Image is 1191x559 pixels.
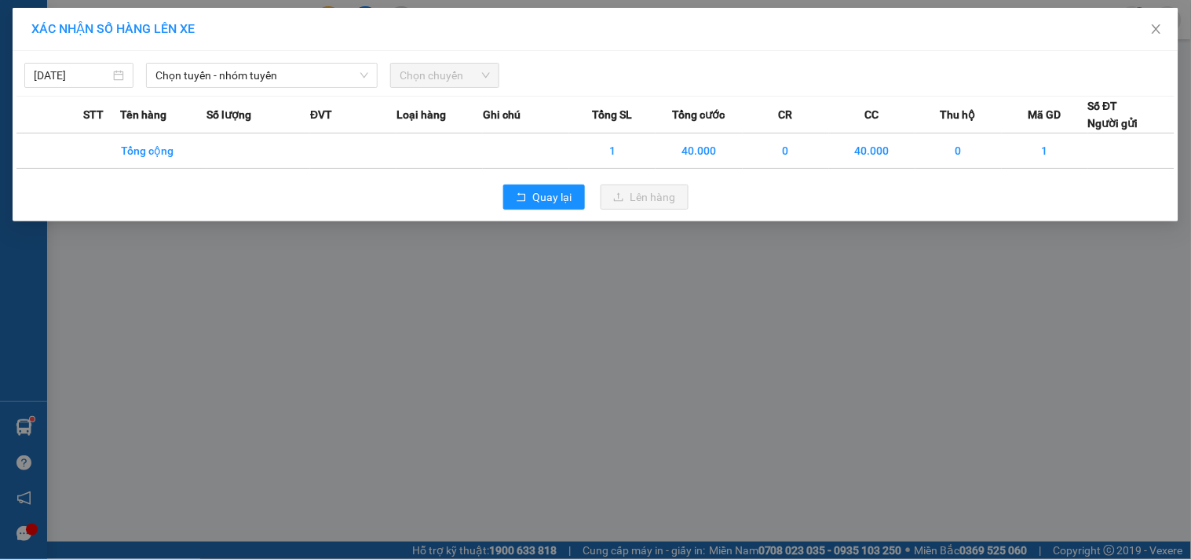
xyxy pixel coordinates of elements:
td: 1 [1002,133,1088,169]
span: STT [84,106,104,123]
span: Thu hộ [941,106,976,123]
td: 40.000 [656,133,742,169]
span: Chọn chuyến [400,64,490,87]
span: CR [778,106,792,123]
span: Tên hàng [120,106,166,123]
td: Tổng cộng [120,133,206,169]
div: Số ĐT Người gửi [1088,97,1138,132]
span: down [360,71,369,80]
td: 40.000 [829,133,915,169]
span: Tổng cước [672,106,725,123]
td: 0 [743,133,829,169]
span: CC [864,106,879,123]
span: rollback [516,192,527,204]
span: Loại hàng [396,106,446,123]
input: 15/09/2025 [34,67,110,84]
span: XÁC NHẬN SỐ HÀNG LÊN XE [31,21,195,36]
span: Quay lại [533,188,572,206]
span: ĐVT [310,106,332,123]
button: uploadLên hàng [601,185,689,210]
button: Close [1134,8,1178,52]
td: 0 [915,133,1002,169]
td: 1 [569,133,656,169]
button: rollbackQuay lại [503,185,585,210]
span: Mã GD [1028,106,1061,123]
span: Ghi chú [483,106,521,123]
span: close [1150,23,1163,35]
span: Số lượng [206,106,251,123]
span: Chọn tuyến - nhóm tuyến [155,64,368,87]
span: Tổng SL [592,106,632,123]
